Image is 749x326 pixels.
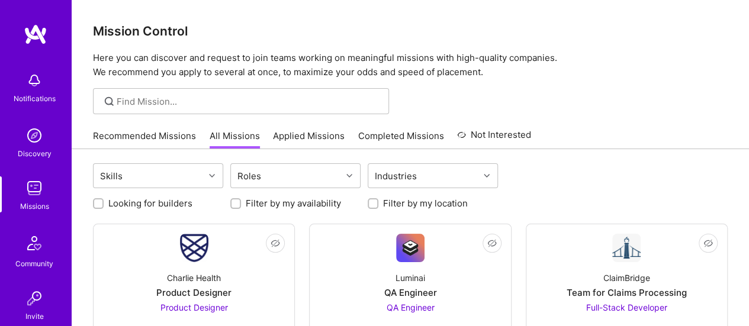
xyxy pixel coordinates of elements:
[358,130,444,149] a: Completed Missions
[246,197,341,209] label: Filter by my availability
[22,69,46,92] img: bell
[20,200,49,212] div: Missions
[384,286,436,299] div: QA Engineer
[156,286,232,299] div: Product Designer
[117,95,380,108] input: Find Mission...
[396,234,425,262] img: Company Logo
[372,167,420,185] div: Industries
[24,24,47,45] img: logo
[93,24,728,38] h3: Mission Control
[603,272,650,284] div: ClaimBridge
[210,130,260,149] a: All Missions
[209,173,215,179] i: icon Chevron
[22,286,46,310] img: Invite
[22,176,46,200] img: teamwork
[567,286,687,299] div: Team for Claims Processing
[97,167,126,185] div: Skills
[234,167,264,185] div: Roles
[15,257,53,270] div: Community
[487,238,497,248] i: icon EyeClosed
[20,229,49,257] img: Community
[273,130,345,149] a: Applied Missions
[22,124,46,147] img: discovery
[180,234,208,262] img: Company Logo
[14,92,56,105] div: Notifications
[346,173,352,179] i: icon Chevron
[586,302,667,312] span: Full-Stack Developer
[484,173,490,179] i: icon Chevron
[271,238,280,248] i: icon EyeClosed
[160,302,228,312] span: Product Designer
[386,302,434,312] span: QA Engineer
[102,95,116,108] i: icon SearchGrey
[703,238,713,248] i: icon EyeClosed
[457,128,531,149] a: Not Interested
[93,130,196,149] a: Recommended Missions
[93,51,728,79] p: Here you can discover and request to join teams working on meaningful missions with high-quality ...
[396,272,425,284] div: Luminai
[108,197,192,209] label: Looking for builders
[18,147,52,160] div: Discovery
[25,310,44,322] div: Invite
[612,234,641,262] img: Company Logo
[383,197,468,209] label: Filter by my location
[167,272,221,284] div: Charlie Health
